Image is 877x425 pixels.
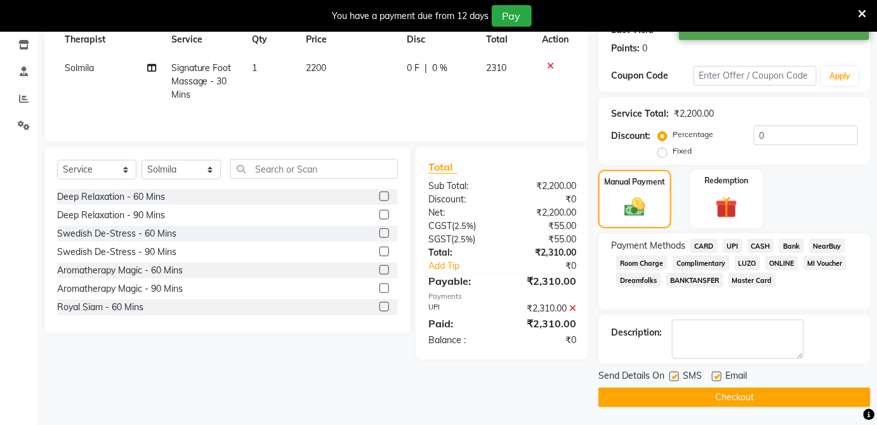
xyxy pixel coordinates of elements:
span: ONLINE [765,256,798,270]
div: ₹0 [502,193,586,206]
div: ( ) [419,219,503,233]
span: Total [428,160,458,174]
button: Pay [492,5,532,27]
span: 2310 [486,62,506,74]
span: | [425,62,427,75]
div: Swedish De-Stress - 90 Mins [57,245,176,259]
div: Aromatherapy Magic - 90 Mins [57,282,183,296]
div: Sub Total: [419,180,503,193]
div: Discount: [611,129,650,143]
div: Description: [611,326,662,339]
span: Bank [779,239,804,253]
span: Signature Foot Massage - 30 Mins [171,62,232,100]
span: Email [725,369,747,385]
div: Coupon Code [611,69,694,82]
th: Price [298,25,399,54]
label: Manual Payment [604,176,665,188]
span: 2.5% [454,234,473,244]
div: Balance : [419,334,503,347]
span: Complimentary [673,256,730,270]
div: UPI [419,302,503,315]
div: ₹0 [502,334,586,347]
div: ₹55.00 [502,219,586,233]
span: Master Card [729,273,777,287]
div: Payable: [419,273,503,289]
span: Room Charge [616,256,668,270]
span: BANKTANSFER [666,273,723,287]
div: ₹2,310.00 [502,316,586,331]
button: Apply [822,67,858,86]
span: Payment Methods [611,239,685,252]
span: 0 F [407,62,419,75]
span: MI Voucher [803,256,847,270]
div: Deep Relaxation - 60 Mins [57,190,165,204]
div: Total: [419,246,503,259]
th: Therapist [57,25,164,54]
div: Deep Relaxation - 90 Mins [57,209,165,222]
th: Service [164,25,245,54]
div: Points: [611,42,640,55]
div: Royal Siam - 60 Mins [57,301,143,314]
span: NearBuy [809,239,845,253]
span: 0 % [432,62,447,75]
div: ₹2,200.00 [674,107,714,121]
span: UPI [723,239,742,253]
input: Search or Scan [230,159,398,179]
div: Service Total: [611,107,669,121]
input: Enter Offer / Coupon Code [694,66,817,86]
button: Checkout [598,388,871,407]
div: ₹2,200.00 [502,206,586,219]
div: ( ) [419,233,503,246]
span: SMS [683,369,702,385]
th: Qty [244,25,298,54]
div: ₹2,310.00 [502,302,586,315]
span: Dreamfolks [616,273,661,287]
span: CARD [690,239,718,253]
div: Paid: [419,316,503,331]
div: 0 [642,42,647,55]
div: Aromatherapy Magic - 60 Mins [57,264,183,277]
span: 2.5% [454,221,473,231]
span: CGST [428,220,452,232]
div: ₹55.00 [502,233,586,246]
label: Percentage [673,129,713,140]
div: ₹2,310.00 [502,273,586,289]
th: Action [534,25,576,54]
th: Total [478,25,534,54]
label: Redemption [705,175,749,186]
div: ₹2,200.00 [502,180,586,193]
img: _cash.svg [618,195,652,219]
img: _gift.svg [709,194,744,221]
div: ₹0 [516,259,586,273]
div: Swedish De-Stress - 60 Mins [57,227,176,240]
div: Net: [419,206,503,219]
span: 2200 [306,62,326,74]
label: Fixed [673,145,692,157]
a: Add Tip [419,259,516,273]
span: 1 [252,62,257,74]
span: CASH [748,239,775,253]
span: Solmila [65,62,94,74]
div: You have a payment due from 12 days [333,10,489,23]
span: SGST [428,233,451,245]
div: ₹2,310.00 [502,246,586,259]
th: Disc [399,25,478,54]
span: LUZO [735,256,761,270]
div: Discount: [419,193,503,206]
span: Send Details On [598,369,664,385]
div: Payments [428,291,576,302]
